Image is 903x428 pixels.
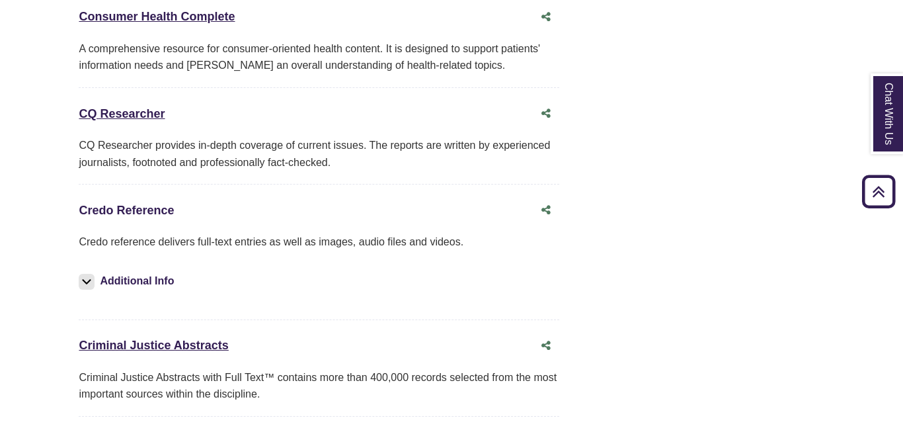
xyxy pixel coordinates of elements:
[533,5,559,30] button: Share this database
[79,272,178,290] button: Additional Info
[79,339,228,352] a: Criminal Justice Abstracts
[533,333,559,359] button: Share this database
[79,107,165,120] a: CQ Researcher
[857,183,900,200] a: Back to Top
[79,369,559,403] div: Criminal Justice Abstracts with Full Text™ contains more than 400,000 records selected from the m...
[79,10,235,23] a: Consumer Health Complete
[79,204,174,217] a: Credo Reference
[79,234,559,251] p: Credo reference delivers full-text entries as well as images, audio files and videos.
[533,101,559,126] button: Share this database
[533,198,559,223] button: Share this database
[79,137,559,171] div: CQ Researcher provides in-depth coverage of current issues. The reports are written by experience...
[79,40,559,74] div: A comprehensive resource for consumer-oriented health content. It is designed to support patients...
